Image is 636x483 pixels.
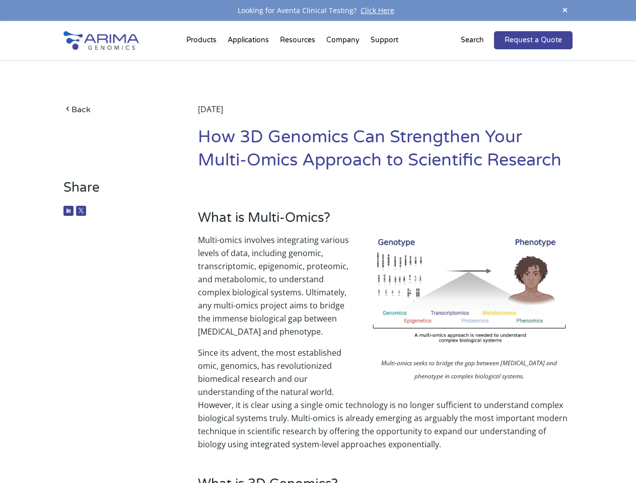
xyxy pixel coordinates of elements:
p: Multi-omics seeks to bridge the gap between [MEDICAL_DATA] and phenotype in complex biological sy... [366,357,573,385]
h1: How 3D Genomics Can Strengthen Your Multi-Omics Approach to Scientific Research [198,126,573,180]
h3: Share [63,180,170,203]
p: Since its advent, the most established omic, genomics, has revolutionized biomedical research and... [198,346,573,451]
p: Search [461,34,484,47]
h3: What is Multi-Omics? [198,210,573,233]
div: [DATE] [198,103,573,126]
img: Arima-Genomics-logo [63,31,139,50]
a: Request a Quote [494,31,573,49]
a: Back [63,103,170,116]
a: Click Here [357,6,398,15]
div: Looking for Aventa Clinical Testing? [63,4,572,17]
p: Multi-omics involves integrating various levels of data, including genomic, transcriptomic, epige... [198,233,573,346]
